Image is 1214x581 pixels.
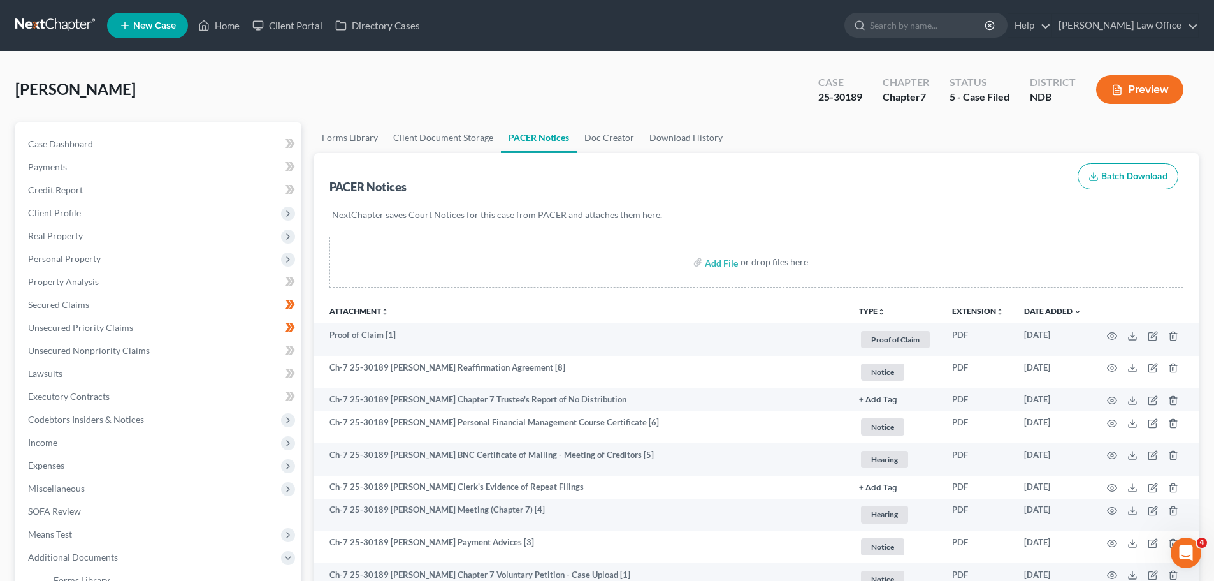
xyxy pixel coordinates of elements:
[1024,306,1081,316] a: Date Added expand_more
[859,307,885,316] button: TYPEunfold_more
[950,75,1009,90] div: Status
[314,476,849,499] td: Ch-7 25-30189 [PERSON_NAME] Clerk's Evidence of Repeat Filings
[1014,443,1092,476] td: [DATE]
[741,256,808,268] div: or drop files here
[859,504,932,525] a: Hearing
[1014,356,1092,388] td: [DATE]
[818,90,862,105] div: 25-30189
[381,308,389,316] i: unfold_more
[386,122,501,153] a: Client Document Storage
[861,538,904,555] span: Notice
[28,552,118,563] span: Additional Documents
[883,90,929,105] div: Chapter
[818,75,862,90] div: Case
[192,14,246,37] a: Home
[1197,538,1207,548] span: 4
[859,449,932,470] a: Hearing
[1014,323,1092,356] td: [DATE]
[246,14,329,37] a: Client Portal
[861,506,908,523] span: Hearing
[28,437,57,448] span: Income
[859,393,932,406] a: + Add Tag
[28,299,89,310] span: Secured Claims
[861,451,908,468] span: Hearing
[1014,411,1092,444] td: [DATE]
[577,122,642,153] a: Doc Creator
[1052,14,1198,37] a: [PERSON_NAME] Law Office
[18,385,301,408] a: Executory Contracts
[1014,499,1092,531] td: [DATE]
[861,364,904,381] span: Notice
[314,388,849,411] td: Ch-7 25-30189 [PERSON_NAME] Chapter 7 Trustee's Report of No Distribution
[28,207,81,218] span: Client Profile
[859,396,897,404] button: + Add Tag
[883,75,929,90] div: Chapter
[332,209,1181,221] p: NextChapter saves Court Notices for this case from PACER and attaches them here.
[942,323,1014,356] td: PDF
[859,416,932,438] a: Notice
[1030,75,1076,90] div: District
[859,481,932,493] a: + Add Tag
[28,460,64,471] span: Expenses
[18,133,301,156] a: Case Dashboard
[28,276,99,287] span: Property Analysis
[942,531,1014,563] td: PDF
[18,156,301,179] a: Payments
[942,411,1014,444] td: PDF
[28,253,101,264] span: Personal Property
[942,476,1014,499] td: PDF
[1030,90,1076,105] div: NDB
[314,411,849,444] td: Ch-7 25-30189 [PERSON_NAME] Personal Financial Management Course Certificate [6]
[18,293,301,316] a: Secured Claims
[28,391,110,402] span: Executory Contracts
[28,483,85,494] span: Miscellaneous
[1171,538,1201,568] iframe: Intercom live chat
[642,122,730,153] a: Download History
[28,184,83,195] span: Credit Report
[950,90,1009,105] div: 5 - Case Filed
[18,362,301,385] a: Lawsuits
[920,91,926,103] span: 7
[28,529,72,540] span: Means Test
[861,418,904,436] span: Notice
[329,14,426,37] a: Directory Cases
[28,138,93,149] span: Case Dashboard
[942,443,1014,476] td: PDF
[859,362,932,383] a: Notice
[861,331,930,348] span: Proof of Claim
[329,306,389,316] a: Attachmentunfold_more
[1014,531,1092,563] td: [DATE]
[1078,163,1178,190] button: Batch Download
[15,80,136,98] span: [PERSON_NAME]
[329,179,407,195] div: PACER Notices
[1074,308,1081,316] i: expand_more
[18,500,301,523] a: SOFA Review
[942,388,1014,411] td: PDF
[1101,171,1167,182] span: Batch Download
[18,179,301,202] a: Credit Report
[942,499,1014,531] td: PDF
[133,21,176,31] span: New Case
[859,484,897,492] button: + Add Tag
[28,322,133,333] span: Unsecured Priority Claims
[18,339,301,362] a: Unsecured Nonpriority Claims
[878,308,885,316] i: unfold_more
[859,536,932,557] a: Notice
[314,499,849,531] td: Ch-7 25-30189 [PERSON_NAME] Meeting (Chapter 7) [4]
[1014,388,1092,411] td: [DATE]
[870,13,986,37] input: Search by name...
[942,356,1014,388] td: PDF
[314,122,386,153] a: Forms Library
[28,230,83,241] span: Real Property
[1014,476,1092,499] td: [DATE]
[314,443,849,476] td: Ch-7 25-30189 [PERSON_NAME] BNC Certificate of Mailing - Meeting of Creditors [5]
[314,323,849,356] td: Proof of Claim [1]
[28,506,81,517] span: SOFA Review
[28,414,144,425] span: Codebtors Insiders & Notices
[1096,75,1183,104] button: Preview
[28,161,67,172] span: Payments
[28,368,62,379] span: Lawsuits
[314,531,849,563] td: Ch-7 25-30189 [PERSON_NAME] Payment Advices [3]
[314,356,849,388] td: Ch-7 25-30189 [PERSON_NAME] Reaffirmation Agreement [8]
[501,122,577,153] a: PACER Notices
